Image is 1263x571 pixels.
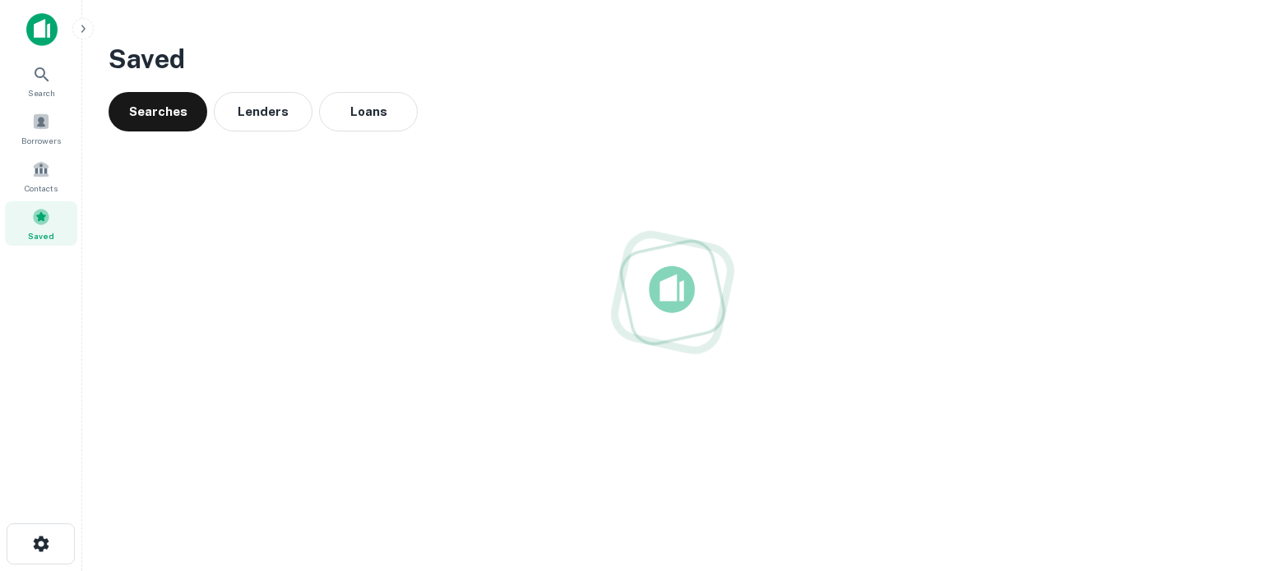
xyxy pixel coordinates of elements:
span: Saved [28,229,54,242]
button: Loans [319,92,418,131]
a: Contacts [5,154,77,198]
button: Lenders [214,92,312,131]
button: Searches [109,92,207,131]
iframe: Chat Widget [1181,387,1263,466]
span: Borrowers [21,134,61,147]
a: Borrowers [5,106,77,150]
a: Search [5,58,77,103]
span: Contacts [25,182,58,195]
img: capitalize-icon.png [26,13,58,46]
h3: Saved [109,39,1237,79]
span: Search [28,86,55,99]
a: Saved [5,201,77,246]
